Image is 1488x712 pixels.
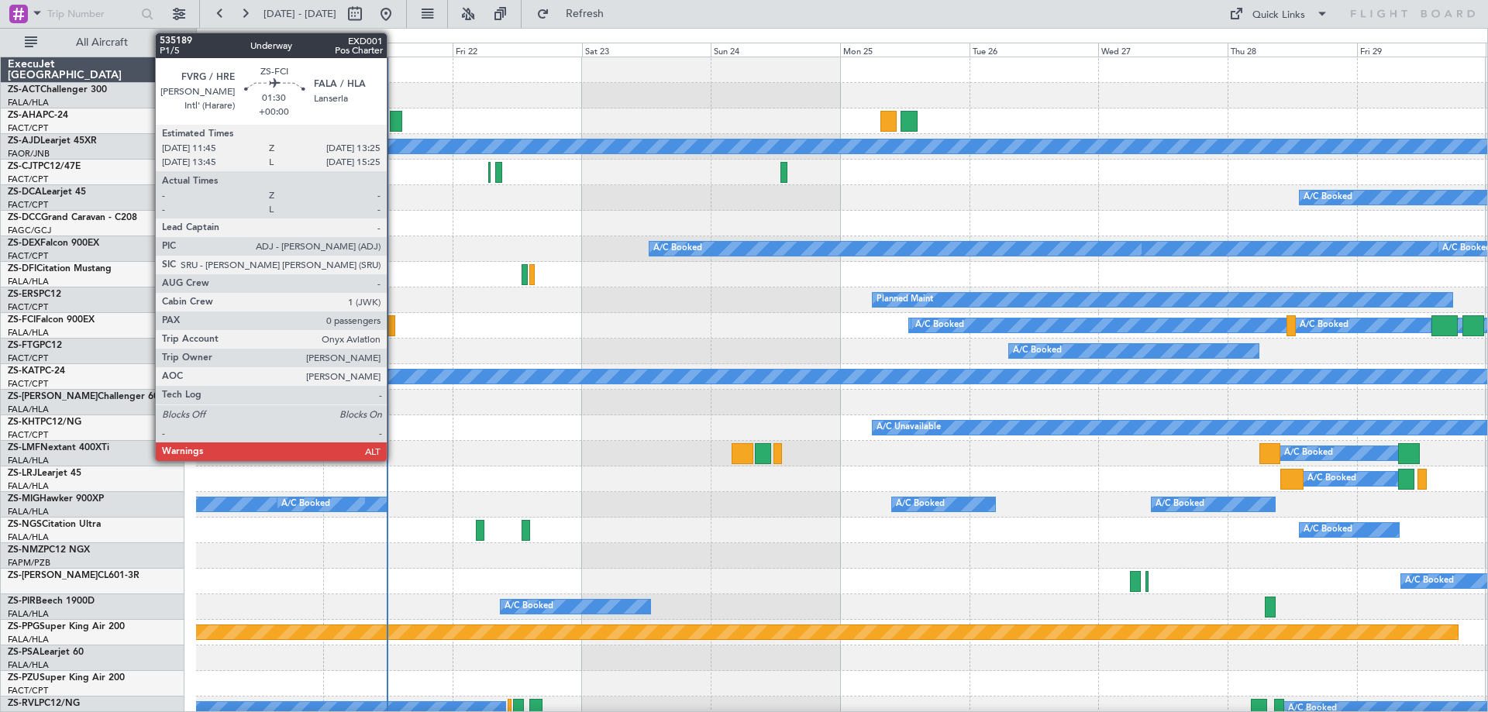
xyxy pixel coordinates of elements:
a: ZS-PIRBeech 1900D [8,597,95,606]
span: ZS-ERS [8,290,39,299]
a: FALA/HLA [8,480,49,492]
div: A/C Booked [269,288,318,311]
span: ZS-FCI [8,315,36,325]
div: Fri 22 [453,43,582,57]
a: FAOR/JNB [8,148,50,160]
button: All Aircraft [17,30,168,55]
a: ZS-DFICitation Mustang [8,264,112,273]
a: FALA/HLA [8,276,49,287]
a: ZS-DCALearjet 45 [8,187,86,197]
span: ZS-DCA [8,187,42,197]
span: ZS-DEX [8,239,40,248]
a: ZS-KATPC-24 [8,366,65,376]
div: A/C Booked [1304,186,1352,209]
div: Mon 25 [840,43,970,57]
span: ZS-PZU [8,673,40,683]
div: Sat 23 [582,43,711,57]
div: Thu 28 [1228,43,1357,57]
a: ZS-[PERSON_NAME]CL601-3R [8,571,139,580]
span: ZS-NMZ [8,545,43,555]
span: ZS-LRJ [8,469,37,478]
a: FACT/CPT [8,174,48,185]
span: ZS-DCC [8,213,41,222]
span: ZS-KAT [8,366,40,376]
a: ZS-PZUSuper King Air 200 [8,673,125,683]
div: A/C Booked [505,595,553,618]
a: ZS-AJDLearjet 45XR [8,136,97,146]
div: Wed 20 [195,43,324,57]
span: ZS-PSA [8,648,40,657]
div: A/C Booked [265,109,314,132]
a: FAPM/PZB [8,557,50,569]
div: Thu 21 [323,43,453,57]
a: FALA/HLA [8,634,49,645]
a: FAGC/GCJ [8,225,51,236]
div: A/C Booked [896,493,945,516]
a: ZS-FCIFalcon 900EX [8,315,95,325]
button: Refresh [529,2,622,26]
a: ZS-KHTPC12/NG [8,418,81,427]
a: FACT/CPT [8,199,48,211]
span: ZS-[PERSON_NAME] [8,571,98,580]
div: Quick Links [1252,8,1305,23]
a: ZS-MIGHawker 900XP [8,494,104,504]
span: ZS-[PERSON_NAME] [8,392,98,401]
span: ZS-AJD [8,136,40,146]
div: Sun 24 [711,43,840,57]
div: A/C Booked [1013,339,1062,363]
span: ZS-NGS [8,520,42,529]
a: FALA/HLA [8,659,49,671]
a: ZS-ACTChallenger 300 [8,85,107,95]
a: FALA/HLA [8,608,49,620]
div: [DATE] [199,31,226,44]
span: ZS-RVL [8,699,39,708]
span: Refresh [553,9,618,19]
span: All Aircraft [40,37,164,48]
div: A/C Booked [653,237,702,260]
span: ZS-CJT [8,162,38,171]
div: Fri 29 [1357,43,1486,57]
a: FALA/HLA [8,327,49,339]
button: Quick Links [1221,2,1336,26]
span: ZS-AHA [8,111,43,120]
div: A/C Booked [239,339,288,363]
a: ZS-AHAPC-24 [8,111,68,120]
a: ZS-PSALearjet 60 [8,648,84,657]
span: ZS-PPG [8,622,40,631]
a: ZS-[PERSON_NAME]Challenger 604 [8,392,164,401]
a: ZS-LRJLearjet 45 [8,469,81,478]
div: A/C Booked [1300,314,1348,337]
span: ZS-PIR [8,597,36,606]
a: ZS-RVLPC12/NG [8,699,80,708]
div: Tue 26 [970,43,1099,57]
a: FACT/CPT [8,685,48,697]
a: FACT/CPT [8,429,48,441]
div: A/C Booked [1156,493,1204,516]
a: ZS-LMFNextant 400XTi [8,443,109,452]
div: A/C Booked [1284,442,1333,465]
div: A/C Booked [281,493,330,516]
a: FALA/HLA [8,531,49,543]
span: ZS-DFI [8,264,36,273]
a: ZS-NMZPC12 NGX [8,545,90,555]
a: ZS-FTGPC12 [8,341,62,350]
span: ZS-MIG [8,494,40,504]
a: ZS-NGSCitation Ultra [8,520,101,529]
span: ZS-KHT [8,418,40,427]
a: FACT/CPT [8,122,48,134]
a: FALA/HLA [8,455,49,466]
a: FALA/HLA [8,506,49,518]
div: A/C Booked [1304,518,1352,542]
a: FALA/HLA [8,404,49,415]
div: A/C Unavailable [228,160,292,184]
a: FACT/CPT [8,378,48,390]
div: A/C Booked [1405,569,1454,593]
a: ZS-ERSPC12 [8,290,61,299]
span: ZS-LMF [8,443,40,452]
div: Planned Maint [877,288,933,311]
span: [DATE] - [DATE] [263,7,336,21]
a: ZS-CJTPC12/47E [8,162,81,171]
a: FACT/CPT [8,301,48,313]
input: Trip Number [47,2,136,26]
a: ZS-DEXFalcon 900EX [8,239,99,248]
